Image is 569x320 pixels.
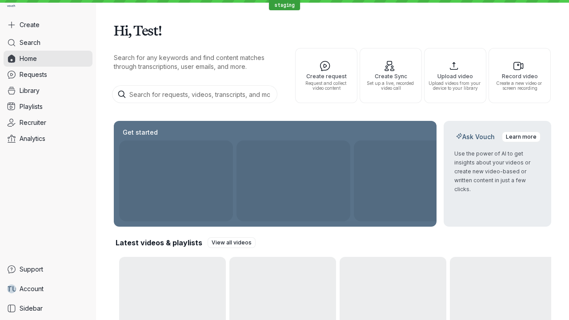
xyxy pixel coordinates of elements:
span: Home [20,54,37,63]
span: Support [20,265,43,274]
span: Library [20,86,40,95]
h2: Latest videos & playlists [116,238,202,248]
span: Create [20,20,40,29]
span: Sidebar [20,304,43,313]
span: Record video [493,73,547,79]
h1: Hi, Test! [114,18,551,43]
a: Analytics [4,131,92,147]
span: Create Sync [364,73,418,79]
p: Search for any keywords and find content matches through transcriptions, user emails, and more. [114,53,279,71]
a: Library [4,83,92,99]
h2: Get started [121,128,160,137]
span: Learn more [506,132,537,141]
button: Record videoCreate a new video or screen recording [489,48,551,103]
span: Recruiter [20,118,46,127]
a: Playlists [4,99,92,115]
a: Learn more [502,132,541,142]
p: Use the power of AI to get insights about your videos or create new video-based or written conten... [454,149,541,194]
a: Sidebar [4,300,92,316]
span: Account [20,284,44,293]
a: Search [4,35,92,51]
span: Analytics [20,134,45,143]
span: T [7,284,12,293]
a: Recruiter [4,115,92,131]
span: Upload video [428,73,482,79]
a: TUAccount [4,281,92,297]
span: Set up a live, recorded video call [364,81,418,91]
span: Upload videos from your device to your library [428,81,482,91]
span: View all videos [212,238,252,247]
button: Create requestRequest and collect video content [295,48,357,103]
a: Go to homepage [4,4,19,10]
span: Search [20,38,40,47]
a: View all videos [208,237,256,248]
button: Create [4,17,92,33]
a: Home [4,51,92,67]
input: Search for requests, videos, transcripts, and more... [112,85,277,103]
span: Request and collect video content [299,81,353,91]
span: U [12,284,17,293]
h2: Ask Vouch [454,132,497,141]
button: Upload videoUpload videos from your device to your library [424,48,486,103]
a: Support [4,261,92,277]
span: Requests [20,70,47,79]
button: Create SyncSet up a live, recorded video call [360,48,422,103]
a: Requests [4,67,92,83]
span: Create a new video or screen recording [493,81,547,91]
span: Create request [299,73,353,79]
span: Playlists [20,102,43,111]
